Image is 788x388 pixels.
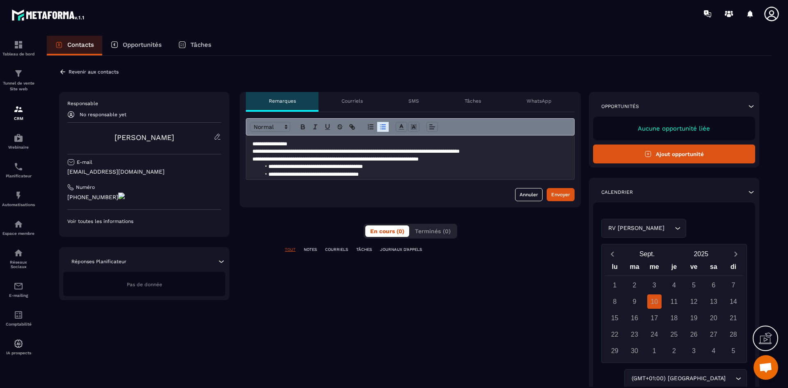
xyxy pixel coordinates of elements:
button: Previous month [605,248,620,259]
p: E-mailing [2,293,35,298]
p: Tâches [190,41,211,48]
a: accountantaccountantComptabilité [2,304,35,333]
button: Annuler [515,188,543,201]
div: 23 [628,327,642,342]
div: lu [605,261,625,276]
button: Ajout opportunité [593,145,755,163]
p: JOURNAUX D'APPELS [380,247,422,253]
img: automations [14,219,23,229]
span: RV [PERSON_NAME] [607,224,667,233]
div: Envoyer [551,191,570,199]
div: 22 [607,327,622,342]
p: SMS [408,98,419,104]
p: COURRIELS [325,247,348,253]
span: (GMT+01:00) [GEOGRAPHIC_DATA] [630,374,727,383]
p: Revenir aux contacts [69,69,119,75]
p: TÂCHES [356,247,372,253]
button: Open months overlay [620,247,674,261]
p: Voir toutes les informations [67,218,221,225]
div: 13 [706,294,721,309]
div: 29 [607,344,622,358]
a: automationsautomationsWebinaire [2,127,35,156]
span: Terminés (0) [415,228,451,234]
img: formation [14,69,23,78]
div: 24 [647,327,662,342]
a: Contacts [47,36,102,55]
button: Terminés (0) [410,225,456,237]
div: Ouvrir le chat [754,355,778,380]
p: Calendrier [601,189,633,195]
div: 1 [607,278,622,292]
div: 30 [628,344,642,358]
div: sa [704,261,724,276]
div: ma [625,261,644,276]
div: 21 [726,311,740,325]
div: 8 [607,294,622,309]
div: 20 [706,311,721,325]
p: Réponses Planificateur [71,258,126,265]
img: automations [14,191,23,200]
div: 12 [687,294,701,309]
onoff-telecom-ce-phone-number-wrapper: [PHONE_NUMBER] [67,194,118,200]
a: formationformationTunnel de vente Site web [2,62,35,98]
img: social-network [14,248,23,258]
div: 1 [647,344,662,358]
div: me [644,261,664,276]
p: Espace membre [2,231,35,236]
div: 26 [687,327,701,342]
a: formationformationTableau de bord [2,34,35,62]
div: 27 [706,327,721,342]
p: Contacts [67,41,94,48]
div: 19 [687,311,701,325]
div: 5 [726,344,740,358]
div: 9 [628,294,642,309]
div: je [664,261,684,276]
img: actions-icon.png [118,193,125,199]
a: social-networksocial-networkRéseaux Sociaux [2,242,35,275]
span: Pas de donnée [127,282,162,287]
button: En cours (0) [365,225,409,237]
img: formation [14,40,23,50]
div: 18 [667,311,681,325]
div: 3 [687,344,701,358]
p: Opportunités [123,41,162,48]
p: WhatsApp [527,98,552,104]
div: 16 [628,311,642,325]
p: TOUT [285,247,295,253]
p: Aucune opportunité liée [601,125,747,132]
p: E-mail [77,159,92,165]
p: Courriels [341,98,363,104]
div: Search for option [624,369,747,388]
div: Calendar days [605,278,743,358]
p: IA prospects [2,351,35,355]
div: 7 [726,278,740,292]
img: automations [14,133,23,143]
p: Automatisations [2,202,35,207]
p: Tâches [465,98,481,104]
div: 25 [667,327,681,342]
img: formation [14,104,23,114]
div: 4 [706,344,721,358]
button: Next month [728,248,743,259]
p: CRM [2,116,35,121]
a: Opportunités [102,36,170,55]
img: accountant [14,310,23,320]
div: 3 [647,278,662,292]
input: Search for option [667,224,673,233]
div: 2 [628,278,642,292]
a: formationformationCRM [2,98,35,127]
div: 11 [667,294,681,309]
p: Numéro [76,184,95,191]
img: scheduler [14,162,23,172]
p: Tunnel de vente Site web [2,80,35,92]
div: 28 [726,327,740,342]
div: 15 [607,311,622,325]
div: 5 [687,278,701,292]
img: logo [11,7,85,22]
div: 4 [667,278,681,292]
img: automations [14,339,23,349]
a: emailemailE-mailing [2,275,35,304]
p: Comptabilité [2,322,35,326]
div: 14 [726,294,740,309]
a: automationsautomationsEspace membre [2,213,35,242]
